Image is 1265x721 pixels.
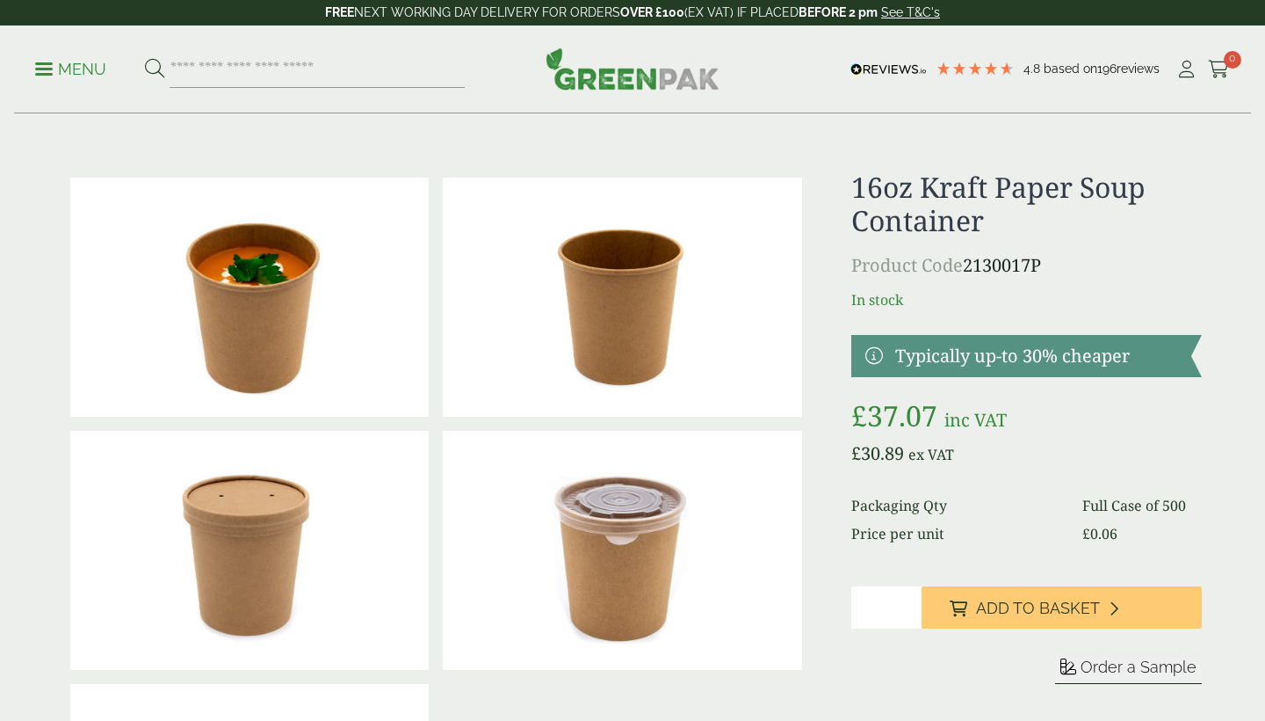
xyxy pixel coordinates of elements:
[70,178,429,417] img: Kraft 16oz With Soup
[1082,495,1202,516] dd: Full Case of 500
[851,253,963,277] span: Product Code
[70,431,429,670] img: Kraft 16oz With Cardboard Lid
[1044,62,1097,76] span: Based on
[936,61,1015,76] div: 4.79 Stars
[325,5,354,19] strong: FREE
[1097,62,1117,76] span: 196
[851,289,1202,310] p: In stock
[1208,56,1230,83] a: 0
[1208,61,1230,78] i: Cart
[851,252,1202,279] p: 2130017P
[1082,524,1090,543] span: £
[443,431,801,670] img: Kraft 16oz With Plastic Lid
[922,586,1202,629] button: Add to Basket
[1175,61,1197,78] i: My Account
[851,171,1202,238] h1: 16oz Kraft Paper Soup Container
[1117,62,1160,76] span: reviews
[851,397,867,434] span: £
[1023,62,1044,76] span: 4.8
[620,5,684,19] strong: OVER £100
[851,523,1062,544] dt: Price per unit
[443,178,801,417] img: Kraft 16oz
[35,59,106,76] a: Menu
[1082,524,1117,543] bdi: 0.06
[976,599,1100,618] span: Add to Basket
[944,408,1007,432] span: inc VAT
[799,5,878,19] strong: BEFORE 2 pm
[851,441,904,465] bdi: 30.89
[851,441,861,465] span: £
[851,495,1062,516] dt: Packaging Qty
[35,59,106,80] p: Menu
[1224,51,1241,69] span: 0
[1081,658,1196,676] span: Order a Sample
[1055,657,1202,684] button: Order a Sample
[850,63,927,76] img: REVIEWS.io
[851,397,937,434] bdi: 37.07
[881,5,940,19] a: See T&C's
[908,445,954,464] span: ex VAT
[546,47,719,90] img: GreenPak Supplies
